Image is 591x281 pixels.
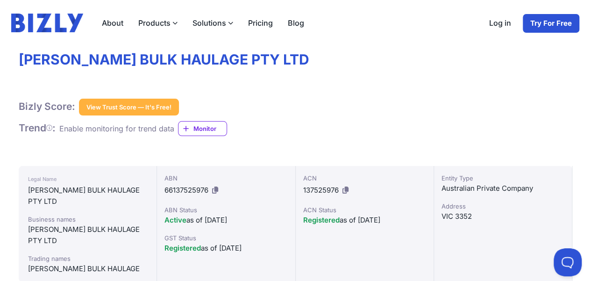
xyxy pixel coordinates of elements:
[59,123,174,134] div: Enable monitoring for trend data
[164,244,201,252] span: Registered
[280,14,312,32] a: Blog
[482,14,519,33] a: Log in
[131,14,185,32] label: Products
[19,101,75,113] h1: Bizly Score:
[11,14,83,32] img: bizly_logo.svg
[441,173,564,183] div: Entity Type
[441,183,564,194] div: Australian Private Company
[441,202,564,211] div: Address
[164,173,287,183] div: ABN
[241,14,280,32] a: Pricing
[79,99,179,115] button: View Trust Score — It's Free!
[164,216,186,224] span: Active
[303,173,426,183] div: ACN
[19,51,572,69] h1: [PERSON_NAME] BULK HAULAGE PTY LTD
[522,14,580,33] a: Try For Free
[28,263,147,274] div: [PERSON_NAME] BULK HAULAGE
[164,243,287,254] div: as of [DATE]
[28,224,147,246] div: [PERSON_NAME] BULK HAULAGE PTY LTD
[178,121,227,136] a: Monitor
[554,248,582,276] iframe: Toggle Customer Support
[94,14,131,32] a: About
[164,233,287,243] div: GST Status
[164,205,287,215] div: ABN Status
[441,211,564,222] div: VIC 3352
[303,186,339,195] span: 137525976
[185,14,241,32] label: Solutions
[164,215,287,226] div: as of [DATE]
[28,215,147,224] div: Business names
[28,173,147,185] div: Legal Name
[28,254,147,263] div: Trading names
[164,186,208,195] span: 66137525976
[19,122,56,134] span: Trend :
[28,185,147,207] div: [PERSON_NAME] BULK HAULAGE PTY LTD
[303,215,426,226] div: as of [DATE]
[303,205,426,215] div: ACN Status
[193,124,227,133] span: Monitor
[303,216,340,224] span: Registered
